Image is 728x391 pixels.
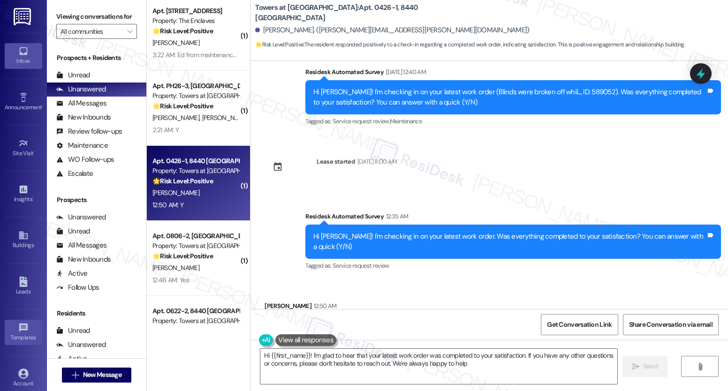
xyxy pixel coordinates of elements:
[384,67,426,77] div: [DATE] 12:40 AM
[255,40,685,50] span: : The resident responded positively to a check-in regarding a completed work order, indicating sa...
[72,371,79,379] i: 
[56,354,88,364] div: Active
[152,177,213,185] strong: 🌟 Risk Level: Positive
[384,211,409,221] div: 12:35 AM
[56,70,90,80] div: Unread
[47,53,146,63] div: Prospects + Residents
[333,262,389,270] span: Service request review
[629,320,713,330] span: Share Conversation via email
[152,188,199,197] span: [PERSON_NAME]
[56,255,111,264] div: New Inbounds
[152,126,179,134] div: 2:21 AM: Y
[632,363,639,370] i: 
[643,361,658,371] span: Send
[623,314,719,335] button: Share Conversation via email
[313,232,706,252] div: Hi [PERSON_NAME]! I'm checking in on your latest work order. Was everything completed to your sat...
[152,81,239,91] div: Apt. PH26-3, [GEOGRAPHIC_DATA]
[152,113,202,122] span: [PERSON_NAME]
[255,25,529,35] div: [PERSON_NAME]. ([PERSON_NAME][EMAIL_ADDRESS][PERSON_NAME][DOMAIN_NAME])
[311,301,337,311] div: 12:50 AM
[305,211,721,225] div: Residesk Automated Survey
[61,24,122,39] input: All communities
[317,157,355,166] div: Lease started
[127,28,132,35] i: 
[152,16,239,26] div: Property: The Enclaves
[56,269,88,278] div: Active
[5,320,42,345] a: Templates •
[152,102,213,110] strong: 🌟 Risk Level: Positive
[5,274,42,299] a: Leads
[36,333,38,339] span: •
[202,113,249,122] span: [PERSON_NAME]
[56,283,99,293] div: Follow Ups
[83,370,121,380] span: New Message
[255,41,303,48] strong: 🌟 Risk Level: Positive
[152,316,239,326] div: Property: Towers at [GEOGRAPHIC_DATA]
[152,156,239,166] div: Apt. 0426-1, 8440 [GEOGRAPHIC_DATA]
[265,301,337,314] div: [PERSON_NAME]
[313,87,706,107] div: Hi [PERSON_NAME]! I'm checking in on your latest work order (Blinds were broken off whil..., ID: ...
[255,3,443,23] b: Towers at [GEOGRAPHIC_DATA]: Apt. 0426-1, 8440 [GEOGRAPHIC_DATA]
[56,141,108,150] div: Maintenance
[152,166,239,176] div: Property: Towers at [GEOGRAPHIC_DATA]
[152,276,189,284] div: 12:46 AM: Yes
[152,306,239,316] div: Apt. 0622-2, 8440 [GEOGRAPHIC_DATA]
[152,241,239,251] div: Property: Towers at [GEOGRAPHIC_DATA]
[56,84,106,94] div: Unanswered
[56,9,137,24] label: Viewing conversations for
[541,314,618,335] button: Get Conversation Link
[622,356,668,377] button: Send
[547,320,612,330] span: Get Conversation Link
[5,181,42,207] a: Insights •
[152,263,199,272] span: [PERSON_NAME]
[56,212,106,222] div: Unanswered
[152,252,213,260] strong: 🌟 Risk Level: Positive
[47,308,146,318] div: Residents
[56,340,106,350] div: Unanswered
[152,51,488,59] div: 3:22 AM: Ed from maintenance was here. He is very thorough and satisfied my concerns with the sto...
[56,98,106,108] div: All Messages
[333,117,390,125] span: Service request review ,
[152,27,213,35] strong: 🌟 Risk Level: Positive
[34,149,35,155] span: •
[56,113,111,122] div: New Inbounds
[5,43,42,68] a: Inbox
[5,366,42,391] a: Account
[56,127,122,136] div: Review follow-ups
[305,67,721,80] div: Residesk Automated Survey
[152,6,239,16] div: Apt. [STREET_ADDRESS]
[62,368,131,383] button: New Message
[47,195,146,205] div: Prospects
[56,326,90,336] div: Unread
[152,231,239,241] div: Apt. 0806-2, [GEOGRAPHIC_DATA]
[260,349,617,384] textarea: Hi {{first_name}}! I'm glad to hear that your latest work order was completed to
[32,195,34,201] span: •
[5,135,42,161] a: Site Visit •
[390,117,422,125] span: Maintenance
[5,227,42,253] a: Buildings
[152,201,183,209] div: 12:50 AM: Y
[305,114,721,128] div: Tagged as:
[42,103,43,109] span: •
[305,259,721,272] div: Tagged as:
[697,363,704,370] i: 
[56,241,106,250] div: All Messages
[152,91,239,101] div: Property: Towers at [GEOGRAPHIC_DATA]
[56,169,93,179] div: Escalate
[56,155,114,165] div: WO Follow-ups
[56,226,90,236] div: Unread
[14,8,33,25] img: ResiDesk Logo
[152,38,199,47] span: [PERSON_NAME]
[355,157,397,166] div: [DATE] 8:00 AM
